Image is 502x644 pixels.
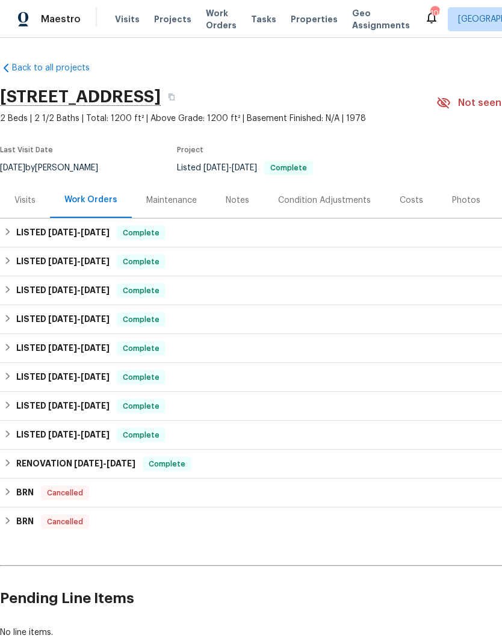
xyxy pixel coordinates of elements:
span: Properties [291,13,338,25]
span: Complete [144,458,190,470]
h6: LISTED [16,399,110,413]
span: [DATE] [81,401,110,410]
h6: BRN [16,486,34,500]
h6: LISTED [16,283,110,298]
div: Photos [452,194,480,206]
span: [DATE] [48,315,77,323]
span: Complete [118,314,164,326]
span: [DATE] [203,164,229,172]
div: 105 [430,7,439,19]
span: Cancelled [42,516,88,528]
span: Complete [118,256,164,268]
h6: LISTED [16,370,110,385]
div: Costs [400,194,423,206]
span: [DATE] [107,459,135,468]
span: Complete [118,371,164,383]
h6: BRN [16,515,34,529]
span: Projects [154,13,191,25]
span: [DATE] [74,459,103,468]
span: [DATE] [81,430,110,439]
span: Complete [118,400,164,412]
span: - [48,401,110,410]
h6: RENOVATION [16,457,135,471]
span: [DATE] [232,164,257,172]
span: - [74,459,135,468]
span: [DATE] [81,257,110,265]
span: Complete [118,227,164,239]
span: [DATE] [48,430,77,439]
span: [DATE] [81,286,110,294]
span: Work Orders [206,7,237,31]
span: [DATE] [81,344,110,352]
span: - [48,430,110,439]
button: Copy Address [161,86,182,108]
span: Visits [115,13,140,25]
span: [DATE] [48,373,77,381]
span: [DATE] [81,228,110,237]
span: [DATE] [48,286,77,294]
div: Condition Adjustments [278,194,371,206]
span: - [48,228,110,237]
span: [DATE] [81,315,110,323]
div: Notes [226,194,249,206]
span: [DATE] [48,344,77,352]
span: Complete [118,429,164,441]
span: Project [177,146,203,153]
span: Complete [265,164,312,172]
span: - [48,315,110,323]
h6: LISTED [16,312,110,327]
span: Complete [118,285,164,297]
span: Maestro [41,13,81,25]
span: [DATE] [81,373,110,381]
span: [DATE] [48,401,77,410]
span: Listed [177,164,313,172]
span: [DATE] [48,228,77,237]
h6: LISTED [16,341,110,356]
div: Visits [14,194,36,206]
span: Tasks [251,15,276,23]
span: - [203,164,257,172]
span: Cancelled [42,487,88,499]
span: - [48,344,110,352]
span: - [48,373,110,381]
h6: LISTED [16,428,110,442]
h6: LISTED [16,226,110,240]
span: Geo Assignments [352,7,410,31]
span: [DATE] [48,257,77,265]
div: Maintenance [146,194,197,206]
span: Complete [118,342,164,355]
h6: LISTED [16,255,110,269]
span: - [48,286,110,294]
span: - [48,257,110,265]
div: Work Orders [64,194,117,206]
